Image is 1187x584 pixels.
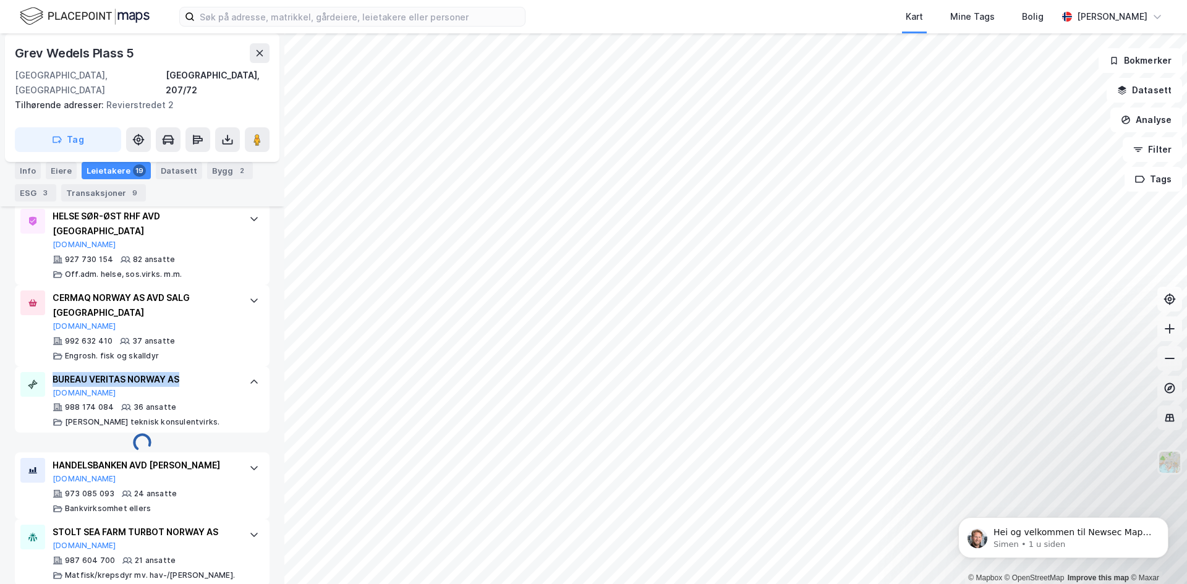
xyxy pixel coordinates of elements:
[132,336,175,346] div: 37 ansatte
[132,433,152,452] img: spinner.a6d8c91a73a9ac5275cf975e30b51cfb.svg
[236,164,248,177] div: 2
[195,7,525,26] input: Søk på adresse, matrikkel, gårdeiere, leietakere eller personer
[15,98,260,112] div: Revierstredet 2
[65,417,219,427] div: [PERSON_NAME] teknisk konsulentvirks.
[906,9,923,24] div: Kart
[134,402,176,412] div: 36 ansatte
[53,458,237,473] div: HANDELSBANKEN AVD [PERSON_NAME]
[1158,451,1181,474] img: Z
[65,255,113,264] div: 927 730 154
[1005,573,1065,582] a: OpenStreetMap
[53,321,116,331] button: [DOMAIN_NAME]
[65,489,114,499] div: 973 085 093
[53,209,237,239] div: HELSE SØR-ØST RHF AVD [GEOGRAPHIC_DATA]
[950,9,995,24] div: Mine Tags
[15,68,166,98] div: [GEOGRAPHIC_DATA], [GEOGRAPHIC_DATA]
[133,164,146,177] div: 19
[20,6,150,27] img: logo.f888ab2527a4732fd821a326f86c7f29.svg
[134,489,177,499] div: 24 ansatte
[156,162,202,179] div: Datasett
[15,127,121,152] button: Tag
[53,541,116,551] button: [DOMAIN_NAME]
[61,184,146,201] div: Transaksjoner
[15,162,41,179] div: Info
[53,290,237,320] div: CERMAQ NORWAY AS AVD SALG [GEOGRAPHIC_DATA]
[15,184,56,201] div: ESG
[65,351,159,361] div: Engrosh. fisk og skalldyr
[53,474,116,484] button: [DOMAIN_NAME]
[65,504,151,514] div: Bankvirksomhet ellers
[15,43,137,63] div: Grev Wedels Plass 5
[968,573,1002,582] a: Mapbox
[65,402,114,412] div: 988 174 084
[1107,78,1182,103] button: Datasett
[53,372,237,387] div: BUREAU VERITAS NORWAY AS
[53,388,116,398] button: [DOMAIN_NAME]
[39,187,51,199] div: 3
[940,491,1187,578] iframe: Intercom notifications melding
[65,336,113,346] div: 992 632 410
[1068,573,1129,582] a: Improve this map
[15,99,106,110] span: Tilhørende adresser:
[129,187,141,199] div: 9
[133,255,175,264] div: 82 ansatte
[1110,108,1182,132] button: Analyse
[53,525,237,540] div: STOLT SEA FARM TURBOT NORWAY AS
[82,162,151,179] div: Leietakere
[1077,9,1147,24] div: [PERSON_NAME]
[1022,9,1044,24] div: Bolig
[53,240,116,250] button: [DOMAIN_NAME]
[135,556,176,565] div: 21 ansatte
[1123,137,1182,162] button: Filter
[65,570,235,580] div: Matfisk/krepsdyr mv. hav-/[PERSON_NAME].
[1125,167,1182,192] button: Tags
[166,68,270,98] div: [GEOGRAPHIC_DATA], 207/72
[65,269,182,279] div: Off.adm. helse, sos.virks. m.m.
[65,556,115,565] div: 987 604 700
[1099,48,1182,73] button: Bokmerker
[46,162,77,179] div: Eiere
[207,162,253,179] div: Bygg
